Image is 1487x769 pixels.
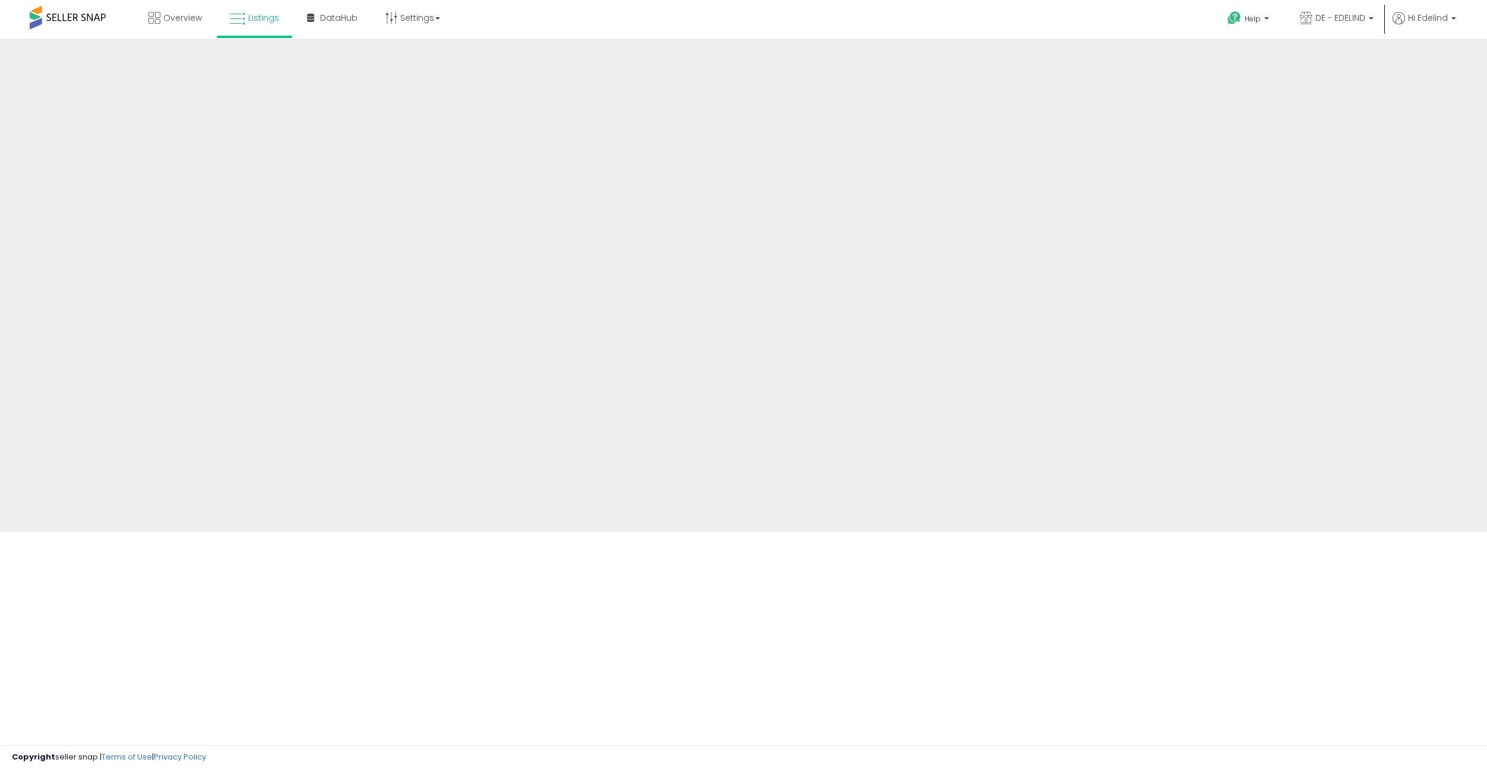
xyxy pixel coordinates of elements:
[1315,12,1365,24] span: DE - EDELIND
[1218,2,1281,39] a: Help
[1245,14,1261,24] span: Help
[1393,12,1456,39] a: Hi Edelind
[163,12,202,24] span: Overview
[248,12,279,24] span: Listings
[320,12,357,24] span: DataHub
[1227,11,1242,26] i: Get Help
[1408,12,1448,24] span: Hi Edelind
